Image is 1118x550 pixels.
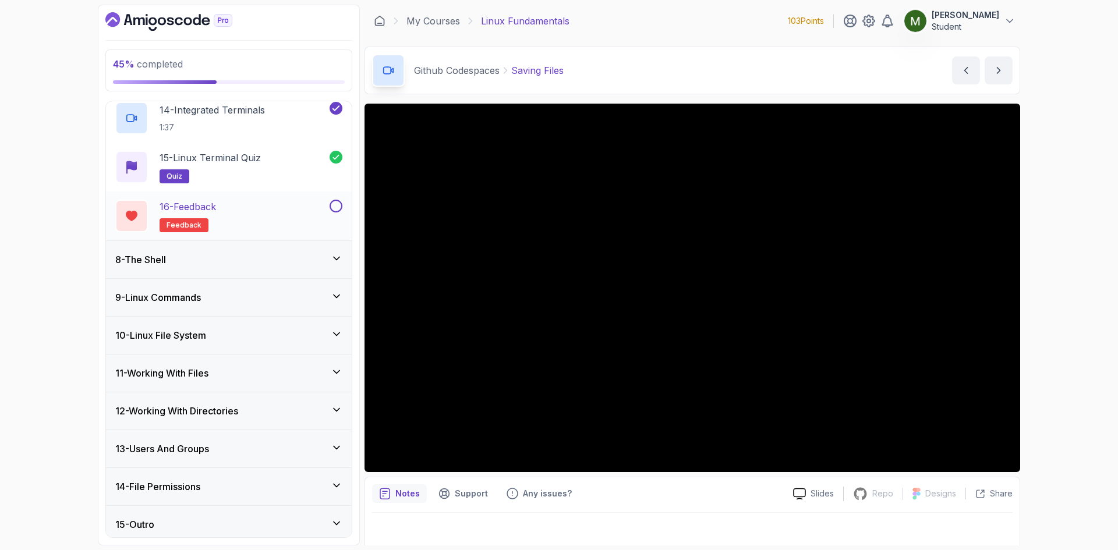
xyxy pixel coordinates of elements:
p: Saving Files [511,63,564,77]
img: user profile image [904,10,926,32]
button: 14-File Permissions [106,468,352,505]
button: 12-Working With Directories [106,392,352,430]
p: Any issues? [523,488,572,499]
p: 1:37 [160,122,265,133]
button: previous content [952,56,980,84]
p: Linux Fundamentals [481,14,569,28]
p: Designs [925,488,956,499]
p: Support [455,488,488,499]
button: 8-The Shell [106,241,352,278]
h3: 13 - Users And Groups [115,442,209,456]
h3: 10 - Linux File System [115,328,206,342]
button: 15-Linux Terminal Quizquiz [115,151,342,183]
p: Slides [811,488,834,499]
h3: 15 - Outro [115,517,154,531]
span: feedback [167,221,201,230]
span: quiz [167,172,182,181]
button: 11-Working With Files [106,354,352,392]
p: Github Codespaces [414,63,500,77]
span: 45 % [113,58,135,70]
a: Dashboard [105,12,259,31]
p: 14 - Integrated Terminals [160,103,265,117]
h3: 14 - File Permissions [115,480,200,494]
h3: 12 - Working With Directories [115,404,238,418]
a: Dashboard [374,15,385,27]
button: Support button [431,484,495,503]
button: next content [985,56,1013,84]
button: Feedback button [500,484,579,503]
h3: 8 - The Shell [115,253,166,267]
button: 16-Feedbackfeedback [115,200,342,232]
button: user profile image[PERSON_NAME]Student [904,9,1016,33]
span: completed [113,58,183,70]
h3: 9 - Linux Commands [115,290,201,304]
button: 15-Outro [106,506,352,543]
button: Share [965,488,1013,499]
p: 15 - Linux Terminal Quiz [160,151,261,165]
h3: 11 - Working With Files [115,366,208,380]
iframe: 5 - Saving Files [365,104,1020,472]
p: Share [990,488,1013,499]
p: Notes [395,488,420,499]
p: Student [932,21,999,33]
p: [PERSON_NAME] [932,9,999,21]
a: Slides [784,488,843,500]
p: 103 Points [788,15,824,27]
a: My Courses [406,14,460,28]
button: 10-Linux File System [106,317,352,354]
p: 16 - Feedback [160,200,216,214]
button: 13-Users And Groups [106,430,352,467]
p: Repo [872,488,893,499]
button: notes button [372,484,427,503]
button: 14-Integrated Terminals1:37 [115,102,342,134]
button: 9-Linux Commands [106,279,352,316]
